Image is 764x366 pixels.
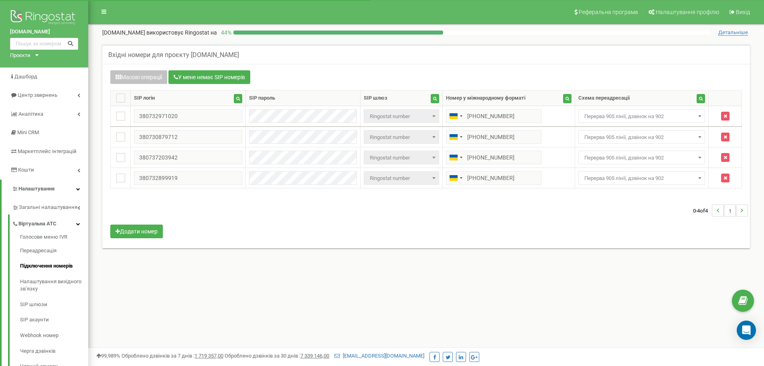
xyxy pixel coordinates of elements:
[146,29,217,36] span: використовує Ringostat на
[581,152,702,164] span: Перерва 905 лінії, дзвінок на 902
[578,171,705,185] span: Перерва 905 лінії, дзвінок на 902
[108,51,239,59] h5: Вхідні номери для проєкту [DOMAIN_NAME]
[364,94,387,102] div: SIP шлюз
[578,109,705,123] span: Перерва 905 лінії, дзвінок на 902
[446,110,465,123] div: Telephone country code
[20,233,88,243] a: Голосове меню IVR
[96,353,120,359] span: 99,989%
[20,297,88,313] a: SIP шлюзи
[446,172,465,184] div: Telephone country code
[300,353,329,359] u: 7 339 146,00
[10,38,78,50] input: Пошук за номером
[367,152,437,164] span: Ringostat number
[134,94,155,102] div: SIP логін
[367,173,437,184] span: Ringostat number
[17,129,39,135] span: Mini CRM
[446,94,525,102] div: Номер у міжнародному форматі
[225,353,329,359] span: Оброблено дзвінків за 30 днів :
[737,321,756,340] div: Open Intercom Messenger
[19,204,77,211] span: Загальні налаштування
[693,196,748,225] nav: ...
[18,92,57,98] span: Центр звернень
[110,70,167,84] button: Масові операції
[581,132,702,143] span: Перерва 905 лінії, дзвінок на 902
[446,151,541,164] input: 050 123 4567
[110,225,163,238] button: Додати номер
[578,130,705,144] span: Перерва 905 лінії, дзвінок на 902
[724,204,736,217] li: 1
[20,312,88,328] a: SIP акаунти
[102,29,217,37] p: [DOMAIN_NAME]
[12,198,88,215] a: Загальні налаштування
[20,243,88,259] a: Переадресація
[217,29,233,37] p: 44 %
[18,220,57,228] span: Віртуальна АТС
[20,274,88,297] a: Налаштування вихідного зв’язку
[579,9,638,15] span: Реферальна програма
[581,111,702,122] span: Перерва 905 лінії, дзвінок на 902
[736,9,750,15] span: Вихід
[700,207,705,214] span: of
[12,215,88,231] a: Віртуальна АТС
[10,8,78,28] img: Ringostat logo
[446,151,465,164] div: Telephone country code
[2,180,88,198] a: Налаштування
[718,29,748,36] span: Детальніше
[245,90,360,106] th: SIP пароль
[367,111,437,122] span: Ringostat number
[446,109,541,123] input: 050 123 4567
[578,151,705,164] span: Перерва 905 лінії, дзвінок на 902
[20,258,88,274] a: Підключення номерів
[364,109,440,123] span: Ringostat number
[168,70,250,84] button: У мене немає SIP номерів
[446,171,541,185] input: 050 123 4567
[364,151,440,164] span: Ringostat number
[20,328,88,344] a: Webhook номер
[10,28,78,36] a: [DOMAIN_NAME]
[18,167,34,173] span: Кошти
[18,111,43,117] span: Аналiтика
[656,9,719,15] span: Налаштування профілю
[367,132,437,143] span: Ringostat number
[364,130,440,144] span: Ringostat number
[20,344,88,359] a: Черга дзвінків
[18,186,55,192] span: Налаштування
[446,131,465,143] div: Telephone country code
[364,171,440,185] span: Ringostat number
[122,353,223,359] span: Оброблено дзвінків за 7 днів :
[446,130,541,144] input: 050 123 4567
[581,173,702,184] span: Перерва 905 лінії, дзвінок на 902
[334,353,424,359] a: [EMAIL_ADDRESS][DOMAIN_NAME]
[578,94,630,102] div: Схема переадресації
[14,74,37,80] span: Дашборд
[10,52,30,59] div: Проєкти
[18,148,77,154] span: Маркетплейс інтеграцій
[195,353,223,359] u: 1 719 357,00
[693,204,712,217] span: 0-4 4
